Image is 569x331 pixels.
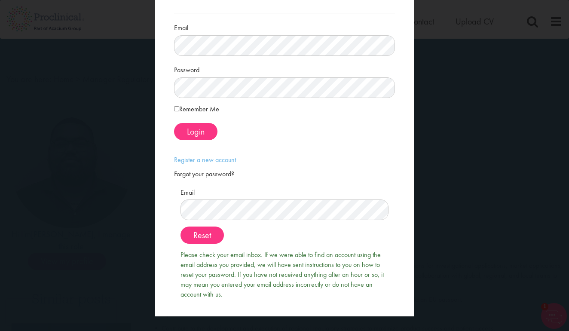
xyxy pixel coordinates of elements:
[174,62,199,75] label: Password
[174,169,395,179] div: Forgot your password?
[180,188,195,198] label: Email
[174,155,236,164] a: Register a new account
[174,104,219,114] label: Remember Me
[193,230,211,241] span: Reset
[174,20,188,33] label: Email
[180,250,384,298] span: Please check your email inbox. If we were able to find an account using the email address you pro...
[187,126,205,137] span: Login
[174,123,217,140] button: Login
[180,227,224,244] button: Reset
[174,106,179,111] input: Remember Me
